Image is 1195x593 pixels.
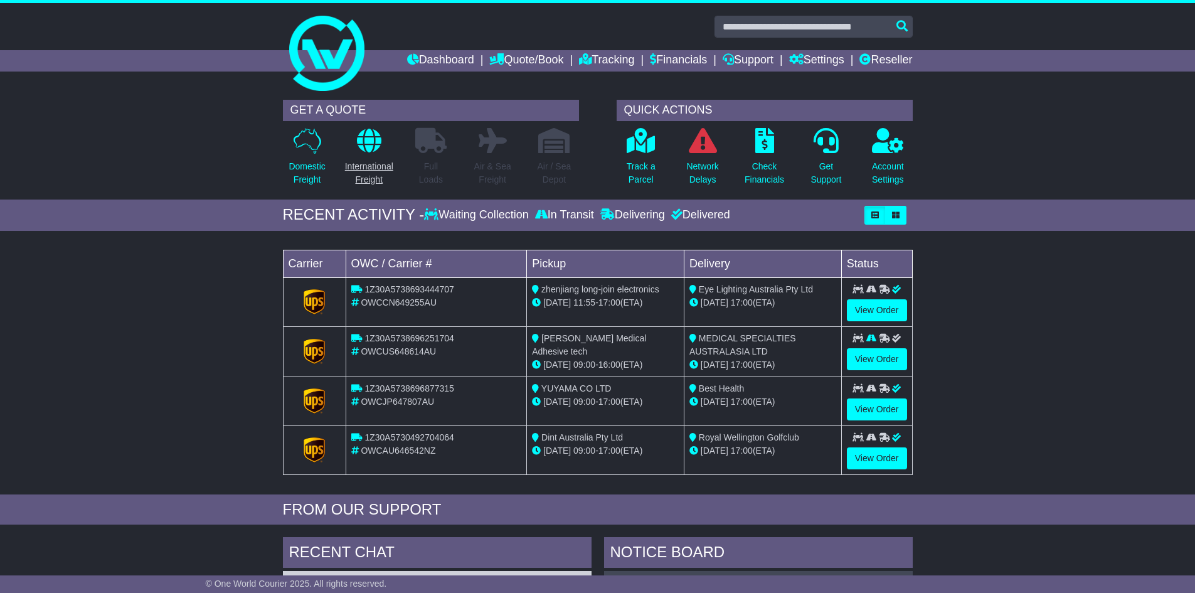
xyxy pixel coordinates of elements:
span: OWCUS648614AU [361,346,436,356]
p: Air & Sea Freight [474,160,511,186]
p: Network Delays [686,160,718,186]
a: Reseller [859,50,912,72]
a: Track aParcel [626,127,656,193]
div: - (ETA) [532,296,679,309]
a: Quote/Book [489,50,563,72]
a: GetSupport [810,127,842,193]
span: 09:00 [573,360,595,370]
td: Pickup [527,250,684,277]
div: RECENT ACTIVITY - [283,206,425,224]
p: Domestic Freight [289,160,325,186]
div: In Transit [532,208,597,222]
div: (ETA) [689,444,836,457]
div: FROM OUR SUPPORT [283,501,913,519]
div: (ETA) [689,395,836,409]
span: OWCAU646542NZ [361,446,435,456]
td: Carrier [283,250,346,277]
div: QUICK ACTIONS [617,100,913,121]
div: (ETA) [689,296,836,309]
p: Full Loads [415,160,447,186]
a: InternationalFreight [344,127,394,193]
span: [DATE] [701,297,728,307]
a: Settings [789,50,844,72]
img: GetCarrierServiceLogo [304,339,325,364]
span: 17:00 [598,297,620,307]
a: CheckFinancials [744,127,785,193]
img: GetCarrierServiceLogo [304,289,325,314]
div: (ETA) [689,358,836,371]
a: Dashboard [407,50,474,72]
span: zhenjiang long-join electronics [541,284,659,294]
span: [DATE] [701,446,728,456]
span: 17:00 [598,446,620,456]
td: OWC / Carrier # [346,250,527,277]
p: Account Settings [872,160,904,186]
span: [DATE] [543,360,571,370]
div: - (ETA) [532,358,679,371]
div: RECENT CHAT [283,537,592,571]
a: DomesticFreight [288,127,326,193]
span: 09:00 [573,397,595,407]
span: [DATE] [701,360,728,370]
p: International Freight [345,160,393,186]
span: 16:00 [598,360,620,370]
div: GET A QUOTE [283,100,579,121]
div: - (ETA) [532,395,679,409]
span: [DATE] [543,297,571,307]
span: Royal Wellington Golfclub [699,432,799,442]
span: MEDICAL SPECIALTIES AUSTRALASIA LTD [689,333,796,356]
td: Delivery [684,250,841,277]
a: View Order [847,348,907,370]
td: Status [841,250,912,277]
span: 1Z30A5738696251704 [364,333,454,343]
span: [DATE] [543,446,571,456]
a: NetworkDelays [686,127,719,193]
span: 17:00 [731,397,753,407]
span: [DATE] [543,397,571,407]
span: 17:00 [731,360,753,370]
span: 17:00 [731,297,753,307]
span: 17:00 [598,397,620,407]
img: GetCarrierServiceLogo [304,388,325,414]
p: Air / Sea Depot [538,160,571,186]
span: OWCJP647807AU [361,397,434,407]
span: 11:55 [573,297,595,307]
span: 1Z30A5730492704064 [364,432,454,442]
div: Delivered [668,208,730,222]
div: - (ETA) [532,444,679,457]
div: NOTICE BOARD [604,537,913,571]
p: Check Financials [745,160,784,186]
span: [DATE] [701,397,728,407]
div: Delivering [597,208,668,222]
span: 1Z30A5738693444707 [364,284,454,294]
span: 1Z30A5738696877315 [364,383,454,393]
img: GetCarrierServiceLogo [304,437,325,462]
a: Tracking [579,50,634,72]
span: YUYAMA CO LTD [541,383,612,393]
div: Waiting Collection [424,208,531,222]
a: Support [723,50,773,72]
a: View Order [847,447,907,469]
span: © One World Courier 2025. All rights reserved. [206,579,387,589]
span: 17:00 [731,446,753,456]
a: Financials [650,50,707,72]
a: AccountSettings [871,127,905,193]
span: [PERSON_NAME] Medical Adhesive tech [532,333,646,356]
span: Best Health [699,383,744,393]
span: Dint Australia Pty Ltd [541,432,623,442]
span: Eye Lighting Australia Pty Ltd [699,284,813,294]
a: View Order [847,398,907,420]
span: OWCCN649255AU [361,297,437,307]
a: View Order [847,299,907,321]
span: 09:00 [573,446,595,456]
p: Track a Parcel [627,160,656,186]
p: Get Support [810,160,841,186]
